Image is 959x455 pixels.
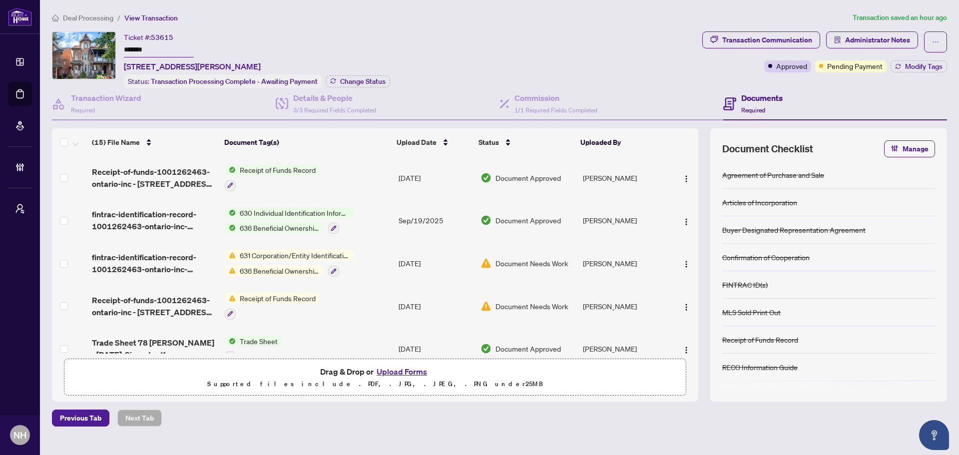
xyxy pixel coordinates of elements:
[826,31,918,48] button: Administrator Notes
[225,293,236,304] img: Status Icon
[495,215,561,226] span: Document Approved
[225,164,236,175] img: Status Icon
[236,293,320,304] span: Receipt of Funds Record
[903,141,929,157] span: Manage
[722,334,798,345] div: Receipt of Funds Record
[124,74,322,88] div: Status:
[579,199,669,242] td: [PERSON_NAME]
[8,7,32,26] img: logo
[92,137,140,148] span: (15) File Name
[124,31,173,43] div: Ticket #:
[495,172,561,183] span: Document Approved
[741,92,783,104] h4: Documents
[722,32,812,48] div: Transaction Communication
[678,298,694,314] button: Logo
[236,207,354,218] span: 630 Individual Identification Information Record
[722,224,866,235] div: Buyer Designated Representation Agreement
[63,13,113,22] span: Deal Processing
[475,128,576,156] th: Status
[884,140,935,157] button: Manage
[514,92,597,104] h4: Commission
[702,31,820,48] button: Transaction Communication
[225,207,354,234] button: Status Icon630 Individual Identification Information RecordStatus Icon636 Beneficial Ownership Re...
[225,250,354,277] button: Status Icon631 Corporation/Entity Identification InformationRecordStatus Icon636 Beneficial Owner...
[579,328,669,371] td: [PERSON_NAME]
[340,78,386,85] span: Change Status
[682,218,690,226] img: Logo
[225,336,282,363] button: Status IconTrade Sheet
[225,265,236,276] img: Status Icon
[236,222,324,233] span: 636 Beneficial Ownership Record
[225,293,320,320] button: Status IconReceipt of Funds Record
[92,166,217,190] span: Receipt-of-funds-1001262463-ontario-inc - [STREET_ADDRESS][PERSON_NAME]pdf
[395,328,477,371] td: [DATE]
[117,12,120,23] li: /
[495,258,568,269] span: Document Needs Work
[92,337,217,361] span: Trade Sheet 78 [PERSON_NAME] - [DATE]-Signed.pdf
[722,142,813,156] span: Document Checklist
[293,106,376,114] span: 3/3 Required Fields Completed
[579,242,669,285] td: [PERSON_NAME]
[15,204,25,214] span: user-switch
[480,301,491,312] img: Document Status
[776,60,807,71] span: Approved
[480,258,491,269] img: Document Status
[52,14,59,21] span: home
[13,428,26,442] span: NH
[374,365,430,378] button: Upload Forms
[71,106,95,114] span: Required
[576,128,666,156] th: Uploaded By
[678,341,694,357] button: Logo
[678,212,694,228] button: Logo
[88,128,220,156] th: (15) File Name
[293,92,376,104] h4: Details & People
[151,33,173,42] span: 53615
[395,199,477,242] td: Sep/19/2025
[932,38,939,45] span: ellipsis
[722,169,824,180] div: Agreement of Purchase and Sale
[52,410,109,427] button: Previous Tab
[495,301,568,312] span: Document Needs Work
[514,106,597,114] span: 1/1 Required Fields Completed
[834,36,841,43] span: solution
[722,362,798,373] div: RECO Information Guide
[236,164,320,175] span: Receipt of Funds Record
[117,410,162,427] button: Next Tab
[225,336,236,347] img: Status Icon
[225,250,236,261] img: Status Icon
[919,420,949,450] button: Open asap
[64,359,686,396] span: Drag & Drop orUpload FormsSupported files include .PDF, .JPG, .JPEG, .PNG under25MB
[397,137,437,148] span: Upload Date
[60,410,101,426] span: Previous Tab
[151,77,318,86] span: Transaction Processing Complete - Awaiting Payment
[579,285,669,328] td: [PERSON_NAME]
[70,378,680,390] p: Supported files include .PDF, .JPG, .JPEG, .PNG under 25 MB
[92,208,217,232] span: fintrac-identification-record-1001262463-ontario-inc-20250917-124750.pdf
[853,12,947,23] article: Transaction saved an hour ago
[845,32,910,48] span: Administrator Notes
[225,207,236,218] img: Status Icon
[124,60,261,72] span: [STREET_ADDRESS][PERSON_NAME]
[579,156,669,199] td: [PERSON_NAME]
[92,251,217,275] span: fintrac-identification-record-1001262463-ontario-inc-20250917-124750.pdf
[124,13,178,22] span: View Transaction
[236,250,354,261] span: 631 Corporation/Entity Identification InformationRecord
[236,336,282,347] span: Trade Sheet
[682,260,690,268] img: Logo
[225,164,320,191] button: Status IconReceipt of Funds Record
[722,307,781,318] div: MLS Sold Print Out
[480,343,491,354] img: Document Status
[395,242,477,285] td: [DATE]
[682,303,690,311] img: Logo
[682,175,690,183] img: Logo
[71,92,141,104] h4: Transaction Wizard
[722,252,810,263] div: Confirmation of Cooperation
[678,255,694,271] button: Logo
[52,32,115,79] img: IMG-W12293804_1.jpg
[678,170,694,186] button: Logo
[891,60,947,72] button: Modify Tags
[722,197,797,208] div: Articles of Incorporation
[480,215,491,226] img: Document Status
[236,265,324,276] span: 636 Beneficial Ownership Record
[225,222,236,233] img: Status Icon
